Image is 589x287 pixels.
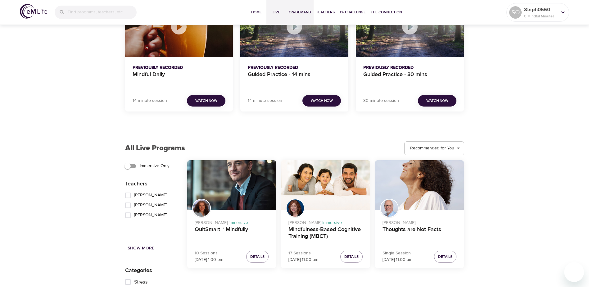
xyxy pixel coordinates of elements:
p: 14 minute session [248,98,282,104]
button: Details [246,251,269,263]
p: [PERSON_NAME] · [195,217,269,226]
h4: Mindfulness-Based Cognitive Training (MBCT) [288,226,363,241]
h4: Guided Practice - 14 mins [248,71,341,86]
span: 1% Challenge [340,9,366,16]
p: 0 Mindful Minutes [524,13,557,19]
input: Find programs, teachers, etc... [68,6,137,19]
span: Live [269,9,284,16]
span: Immersive Only [140,163,170,169]
img: logo [20,4,47,19]
h4: Guided Practice - 30 mins [363,71,456,86]
p: All Live Programs [125,143,185,154]
p: Previously Recorded [363,65,456,71]
p: 17 Sessions [288,250,318,257]
button: Mindfulness-Based Cognitive Training (MBCT) [281,160,370,210]
span: Home [249,9,264,16]
button: Thoughts are Not Facts [375,160,464,210]
span: Details [344,253,359,260]
button: Watch Now [418,95,456,107]
span: Watch Now [426,98,448,104]
span: Immersive [229,220,248,225]
button: QuitSmart ™ Mindfully [187,160,276,210]
h4: Mindful Daily [133,71,226,86]
p: [PERSON_NAME] · [288,217,363,226]
p: [DATE] 11:00 am [383,257,412,263]
span: Stress [134,278,148,286]
p: Categories [125,266,187,275]
p: Teachers [125,180,187,188]
span: Details [438,253,452,260]
span: [PERSON_NAME] [134,202,167,208]
span: [PERSON_NAME] [134,192,167,198]
span: On-Demand [289,9,311,16]
span: Watch Now [195,98,217,104]
p: 30 minute session [363,98,399,104]
h4: Thoughts are Not Facts [383,226,457,241]
p: [DATE] 11:00 am [288,257,318,263]
span: The Connection [371,9,402,16]
span: Show More [128,244,154,252]
p: Previously Recorded [248,65,341,71]
span: Teachers [316,9,335,16]
button: Watch Now [302,95,341,107]
p: 10 Sessions [195,250,223,257]
p: Previously Recorded [133,65,226,71]
span: [PERSON_NAME] [134,212,167,218]
p: [DATE] 1:00 pm [195,257,223,263]
p: Steph0560 [524,6,557,13]
span: Watch Now [311,98,333,104]
p: 14 minute session [133,98,167,104]
div: SO [509,6,522,19]
h4: QuitSmart ™ Mindfully [195,226,269,241]
button: Watch Now [187,95,225,107]
span: Immersive [322,220,342,225]
button: Details [434,251,456,263]
span: Details [250,253,265,260]
p: [PERSON_NAME] [383,217,457,226]
p: Single Session [383,250,412,257]
button: Details [340,251,363,263]
button: Show More [125,243,157,254]
iframe: Button to launch messaging window [564,262,584,282]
